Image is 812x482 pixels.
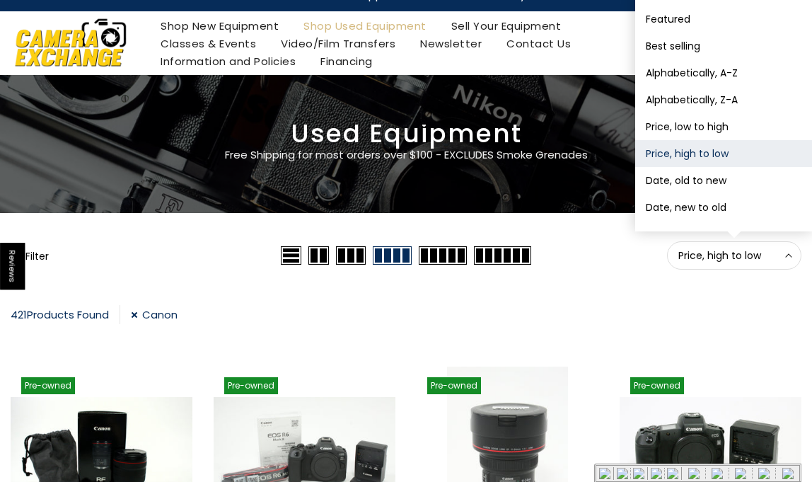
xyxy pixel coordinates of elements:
[149,52,308,70] a: Information and Policies
[269,35,408,52] a: Video/Film Transfers
[667,468,678,479] img: 33.png
[667,241,801,270] button: Price, high to low
[11,307,27,322] span: 421
[708,466,726,481] img: arrow_right.png
[291,17,439,35] a: Shop Used Equipment
[599,468,610,479] img: 6.png
[685,466,703,481] img: arrow_left.png
[635,6,812,33] button: Featured
[635,86,812,113] button: Alphabetically, Z-A
[635,194,812,221] button: Date, new to old
[635,33,812,59] button: Best selling
[308,52,385,70] a: Financing
[755,466,773,481] img: radar.png
[678,249,790,262] span: Price, high to low
[779,466,797,481] img: forecastbar_collapse.png
[635,59,812,86] button: Alphabetically, A-Z
[635,113,812,140] button: Price, low to high
[633,468,644,479] img: 7.png
[617,468,628,479] img: 1.png
[11,305,120,324] div: Products Found
[408,35,494,52] a: Newsletter
[11,248,49,263] button: Show filters
[651,468,662,479] img: 4.png
[149,35,269,52] a: Classes & Events
[141,147,671,163] p: Free Shipping for most orders over $100 - EXCLUDES Smoke Grenades
[635,140,812,167] button: Price, high to low
[731,466,750,481] img: reload.png
[439,17,574,35] a: Sell Your Equipment
[635,167,812,194] button: Date, old to new
[149,17,291,35] a: Shop New Equipment
[494,35,584,52] a: Contact Us
[131,305,178,324] a: Canon
[11,125,801,143] h3: Used Equipment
